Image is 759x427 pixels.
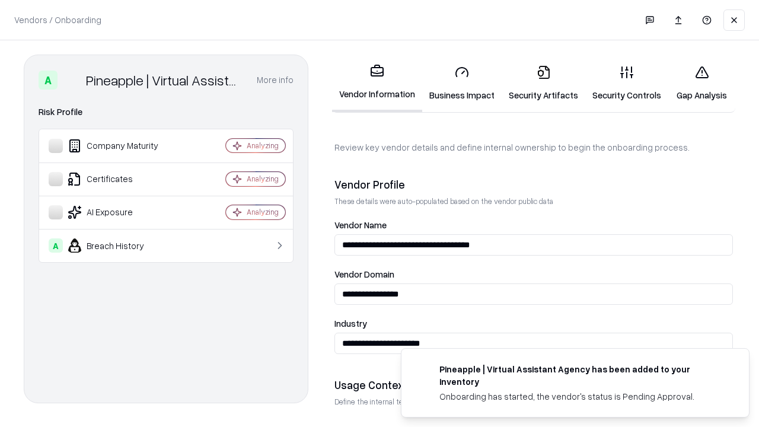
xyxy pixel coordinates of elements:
button: More info [257,69,294,91]
div: Company Maturity [49,139,190,153]
a: Gap Analysis [668,56,735,111]
div: A [39,71,58,90]
label: Industry [334,319,733,328]
a: Security Artifacts [502,56,585,111]
div: Pineapple | Virtual Assistant Agency has been added to your inventory [439,363,720,388]
div: Analyzing [247,207,279,217]
div: Onboarding has started, the vendor's status is Pending Approval. [439,390,720,403]
div: AI Exposure [49,205,190,219]
a: Business Impact [422,56,502,111]
img: Pineapple | Virtual Assistant Agency [62,71,81,90]
div: Pineapple | Virtual Assistant Agency [86,71,243,90]
label: Vendor Domain [334,270,733,279]
div: Analyzing [247,141,279,151]
a: Security Controls [585,56,668,111]
a: Vendor Information [332,55,422,112]
p: Define the internal team and reason for using this vendor. This helps assess business relevance a... [334,397,733,407]
div: A [49,238,63,253]
div: Analyzing [247,174,279,184]
p: Review key vendor details and define internal ownership to begin the onboarding process. [334,141,733,154]
img: trypineapple.com [416,363,430,377]
div: Certificates [49,172,190,186]
label: Vendor Name [334,221,733,230]
div: Usage Context [334,378,733,392]
p: Vendors / Onboarding [14,14,101,26]
div: Risk Profile [39,105,294,119]
div: Vendor Profile [334,177,733,192]
div: Breach History [49,238,190,253]
p: These details were auto-populated based on the vendor public data [334,196,733,206]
